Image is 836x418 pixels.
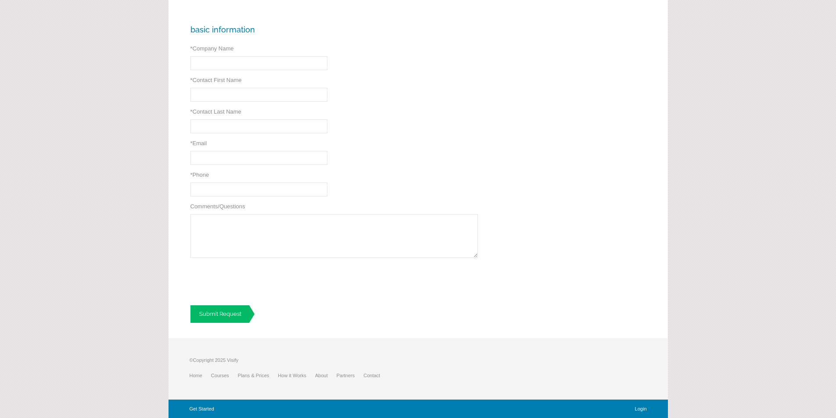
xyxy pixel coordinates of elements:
h3: Basic Information [190,25,646,34]
p: © [190,356,389,369]
a: Get Started [190,406,214,411]
label: Email [190,140,207,146]
a: Home [190,373,211,378]
label: Phone [190,171,209,178]
a: Courses [211,373,238,378]
label: Company Name [190,45,234,52]
a: Login [635,406,647,411]
span: Copyright 2025 Visify [193,357,239,363]
a: About [315,373,337,378]
label: Contact Last Name [190,108,241,115]
a: How it Works [278,373,315,378]
a: Plans & Prices [238,373,278,378]
a: Partners [337,373,364,378]
iframe: reCAPTCHA [190,264,324,299]
a: Submit Request [190,305,255,323]
a: Contact [363,373,389,378]
label: Comments/Questions [190,203,245,210]
label: Contact First Name [190,77,242,83]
